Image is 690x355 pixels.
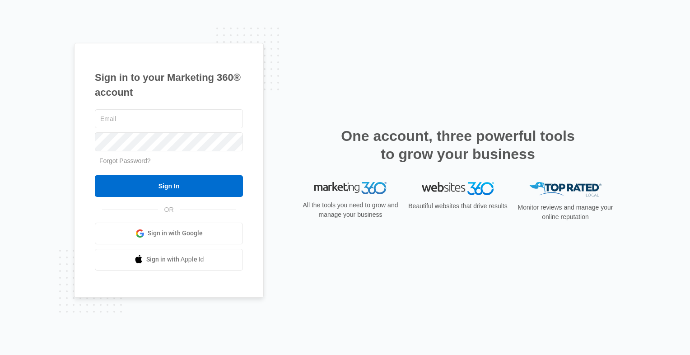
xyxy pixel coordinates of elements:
[95,70,243,100] h1: Sign in to your Marketing 360® account
[95,249,243,271] a: Sign in with Apple Id
[148,229,203,238] span: Sign in with Google
[515,203,616,222] p: Monitor reviews and manage your online reputation
[300,201,401,220] p: All the tools you need to grow and manage your business
[95,223,243,244] a: Sign in with Google
[422,182,494,195] img: Websites 360
[95,109,243,128] input: Email
[314,182,387,195] img: Marketing 360
[338,127,578,163] h2: One account, three powerful tools to grow your business
[99,157,151,164] a: Forgot Password?
[407,201,508,211] p: Beautiful websites that drive results
[95,175,243,197] input: Sign In
[158,205,180,215] span: OR
[529,182,601,197] img: Top Rated Local
[146,255,204,264] span: Sign in with Apple Id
